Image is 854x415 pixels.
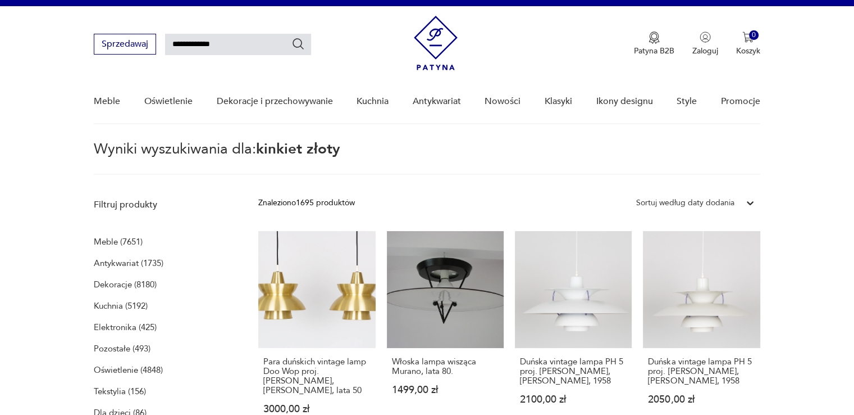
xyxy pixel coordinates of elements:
[596,80,652,123] a: Ikony designu
[94,341,150,357] a: Pozostałe (493)
[263,404,370,414] p: 3000,00 zł
[414,16,458,70] img: Patyna - sklep z meblami i dekoracjami vintage
[634,31,674,56] a: Ikona medaluPatyna B2B
[736,46,760,56] p: Koszyk
[721,80,760,123] a: Promocje
[94,199,231,211] p: Filtruj produkty
[648,395,755,404] p: 2050,00 zł
[94,34,156,55] button: Sprzedawaj
[258,197,355,209] div: Znaleziono 1695 produktów
[94,255,163,271] a: Antykwariat (1735)
[649,31,660,44] img: Ikona medalu
[520,395,627,404] p: 2100,00 zł
[256,139,340,159] span: kinkiet złoty
[94,41,156,49] a: Sprzedawaj
[648,357,755,386] h3: Duńska vintage lampa PH 5 proj. [PERSON_NAME], [PERSON_NAME], 1958
[94,234,143,250] a: Meble (7651)
[94,384,146,399] a: Tekstylia (156)
[692,46,718,56] p: Zaloguj
[413,80,461,123] a: Antykwariat
[636,197,734,209] div: Sortuj według daty dodania
[677,80,697,123] a: Style
[144,80,193,123] a: Oświetlenie
[692,31,718,56] button: Zaloguj
[94,277,157,292] a: Dekoracje (8180)
[742,31,753,43] img: Ikona koszyka
[291,37,305,51] button: Szukaj
[94,362,163,378] a: Oświetlenie (4848)
[634,46,674,56] p: Patyna B2B
[216,80,332,123] a: Dekoracje i przechowywanie
[263,357,370,395] h3: Para duńskich vintage lamp Doo Wop proj. [PERSON_NAME], [PERSON_NAME], lata 50
[736,31,760,56] button: 0Koszyk
[634,31,674,56] button: Patyna B2B
[392,385,499,395] p: 1499,00 zł
[357,80,389,123] a: Kuchnia
[94,142,760,175] p: Wyniki wyszukiwania dla:
[94,319,157,335] a: Elektronika (425)
[94,298,148,314] a: Kuchnia (5192)
[520,357,627,386] h3: Duńska vintage lampa PH 5 proj. [PERSON_NAME], [PERSON_NAME], 1958
[485,80,520,123] a: Nowości
[700,31,711,43] img: Ikonka użytkownika
[749,30,759,40] div: 0
[392,357,499,376] h3: Włoska lampa wisząca Murano, lata 80.
[545,80,572,123] a: Klasyki
[94,80,120,123] a: Meble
